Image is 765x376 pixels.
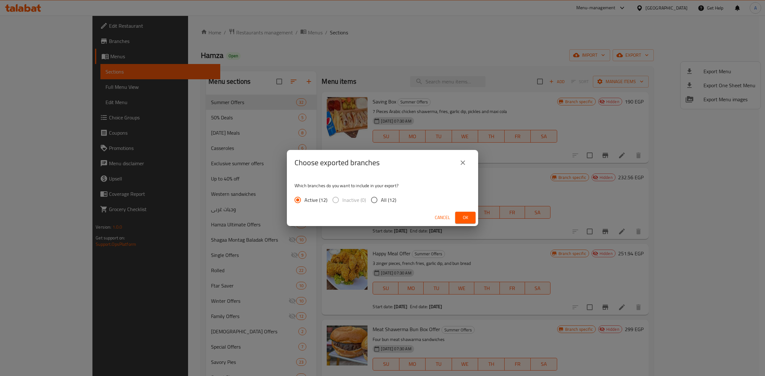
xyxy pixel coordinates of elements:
p: Which branches do you want to include in your export? [295,182,470,189]
span: Ok [460,214,470,222]
span: All (12) [381,196,396,204]
button: Ok [455,212,476,223]
span: Inactive (0) [342,196,366,204]
span: Cancel [435,214,450,222]
span: Active (12) [304,196,327,204]
button: close [455,155,470,170]
button: Cancel [432,212,453,223]
h2: Choose exported branches [295,158,380,168]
